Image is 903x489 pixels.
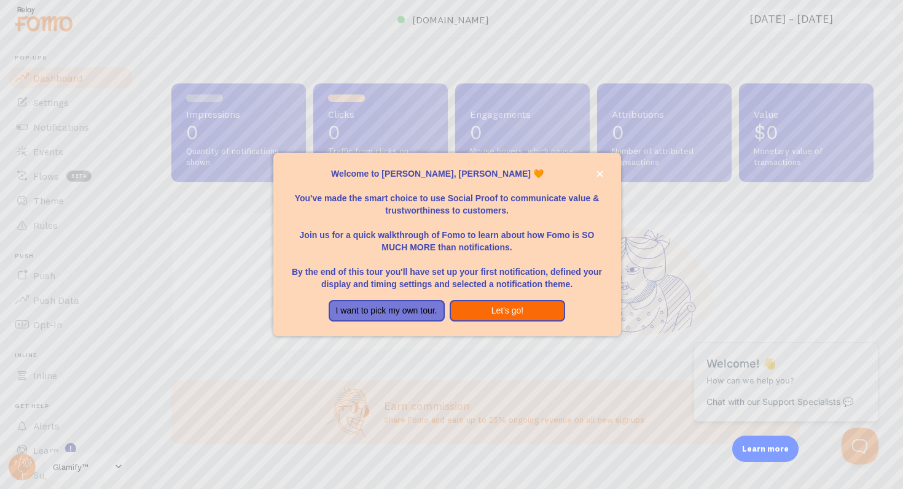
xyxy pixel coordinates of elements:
[288,253,606,290] p: By the end of this tour you'll have set up your first notification, defined your display and timi...
[288,217,606,253] p: Join us for a quick walkthrough of Fomo to learn about how Fomo is SO MUCH MORE than notifications.
[288,180,606,217] p: You've made the smart choice to use Social Proof to communicate value & trustworthiness to custom...
[593,167,606,180] button: close,
[732,436,799,462] div: Learn more
[742,443,789,455] p: Learn more
[288,167,606,180] p: Welcome to [PERSON_NAME], [PERSON_NAME] 🧡
[273,153,621,337] div: Welcome to Fomo, Marcus Chia 🧡You&amp;#39;ve made the smart choice to use Social Proof to communi...
[450,300,566,322] button: Let's go!
[329,300,445,322] button: I want to pick my own tour.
